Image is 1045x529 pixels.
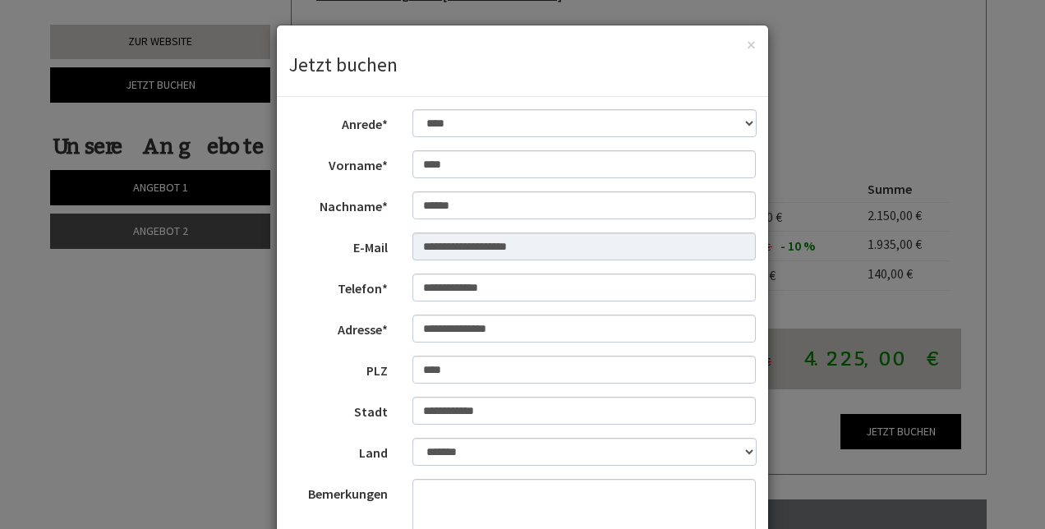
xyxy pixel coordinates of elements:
label: Stadt [277,397,400,421]
label: Bemerkungen [277,479,400,504]
button: × [747,36,756,53]
label: Anrede* [277,109,400,134]
label: Adresse* [277,315,400,339]
label: Land [277,438,400,462]
label: PLZ [277,356,400,380]
label: Vorname* [277,150,400,175]
label: Telefon* [277,274,400,298]
h3: Jetzt buchen [289,54,756,76]
label: Nachname* [277,191,400,216]
label: E-Mail [277,232,400,257]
